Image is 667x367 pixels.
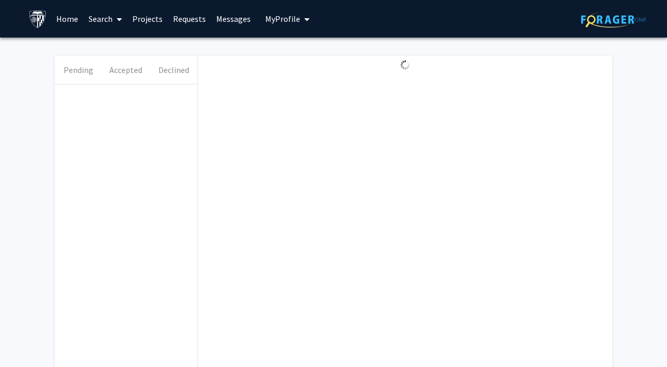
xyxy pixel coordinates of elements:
[83,1,127,37] a: Search
[8,320,44,359] iframe: Chat
[168,1,211,37] a: Requests
[55,56,102,84] button: Pending
[581,11,646,28] img: ForagerOne Logo
[127,1,168,37] a: Projects
[211,1,256,37] a: Messages
[29,10,47,28] img: Johns Hopkins University Logo
[396,56,414,74] img: Loading
[150,56,197,84] button: Declined
[265,14,300,24] span: My Profile
[102,56,150,84] button: Accepted
[51,1,83,37] a: Home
